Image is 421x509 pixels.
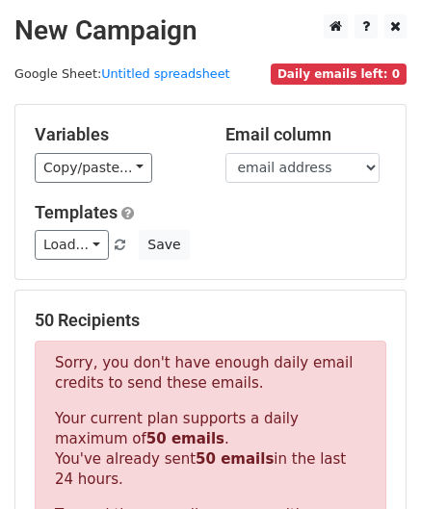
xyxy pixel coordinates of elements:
a: Load... [35,230,109,260]
iframe: Chat Widget [325,417,421,509]
small: Google Sheet: [14,66,230,81]
button: Save [139,230,189,260]
a: Copy/paste... [35,153,152,183]
a: Untitled spreadsheet [101,66,229,81]
strong: 50 emails [196,450,274,468]
span: Daily emails left: 0 [271,64,407,85]
a: Templates [35,202,118,222]
h2: New Campaign [14,14,407,47]
a: Daily emails left: 0 [271,66,407,81]
h5: Email column [225,124,387,145]
p: Your current plan supports a daily maximum of . You've already sent in the last 24 hours. [55,409,366,490]
h5: Variables [35,124,197,145]
h5: 50 Recipients [35,310,386,331]
strong: 50 emails [146,430,224,447]
p: Sorry, you don't have enough daily email credits to send these emails. [55,353,366,394]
